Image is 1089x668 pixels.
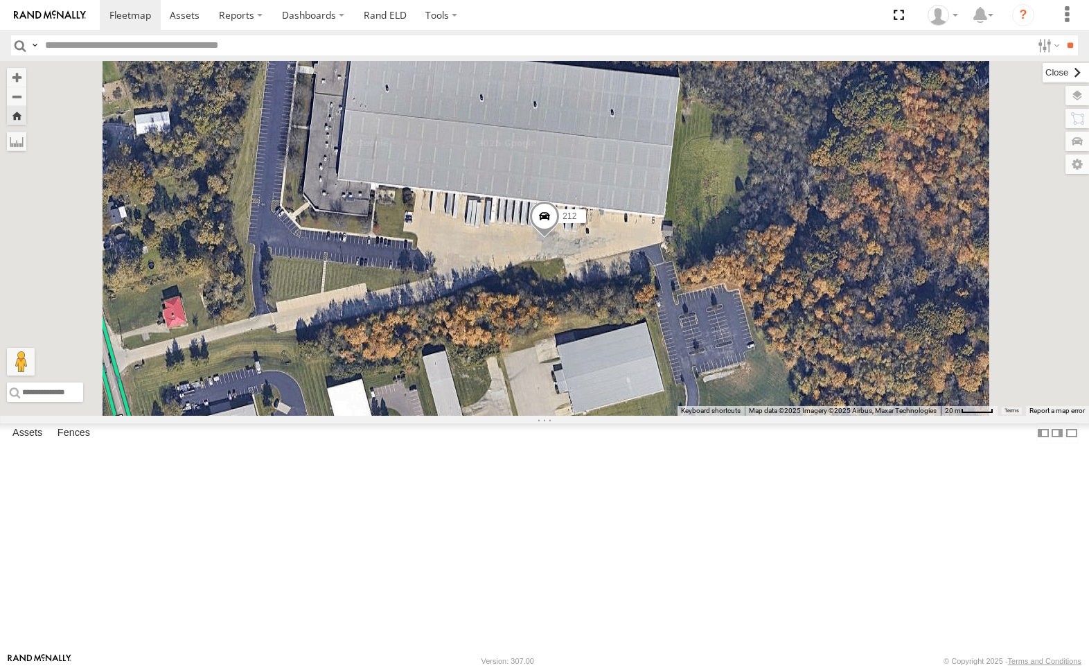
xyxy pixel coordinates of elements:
div: © Copyright 2025 - [944,657,1081,665]
label: Dock Summary Table to the Right [1050,423,1064,443]
span: 20 m [945,407,961,414]
span: Map data ©2025 Imagery ©2025 Airbus, Maxar Technologies [749,407,937,414]
a: Terms and Conditions [1008,657,1081,665]
label: Search Filter Options [1032,35,1062,55]
a: Terms (opens in new tab) [1004,408,1019,414]
span: 212 [563,212,576,222]
a: Report a map error [1029,407,1085,414]
label: Dock Summary Table to the Left [1036,423,1050,443]
label: Hide Summary Table [1065,423,1079,443]
img: rand-logo.svg [14,10,86,20]
a: Visit our Website [8,654,71,668]
i: ? [1012,4,1034,26]
button: Drag Pegman onto the map to open Street View [7,348,35,376]
button: Map Scale: 20 m per 43 pixels [941,406,998,416]
button: Zoom in [7,68,26,87]
label: Map Settings [1065,155,1089,174]
label: Fences [51,423,97,443]
label: Assets [6,423,49,443]
button: Zoom Home [7,106,26,125]
button: Keyboard shortcuts [681,406,741,416]
label: Measure [7,132,26,151]
div: Version: 307.00 [481,657,534,665]
div: Mike Seta [923,5,963,26]
label: Search Query [29,35,40,55]
button: Zoom out [7,87,26,106]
